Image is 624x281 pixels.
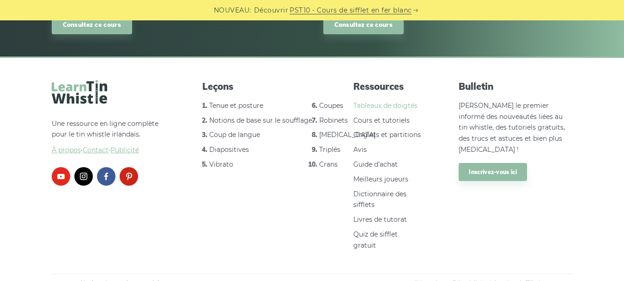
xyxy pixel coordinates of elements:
[319,145,340,154] a: Triplés
[52,15,132,34] a: Consultez ce cours
[353,145,367,154] a: Avis
[353,215,407,224] a: Livres de tutorat
[202,81,233,92] font: Leçons
[469,169,516,175] font: Inscrivez-vous ici
[52,80,107,104] img: LearnTinWhistle.com
[353,81,404,92] font: Ressources
[319,101,343,110] a: Coupes
[83,146,109,154] font: Contact
[81,146,83,154] font: ·
[254,6,289,14] font: Découvrir
[120,167,138,186] a: Pinterest
[353,190,406,209] a: Dictionnaire des sifflets
[209,145,249,154] a: Diapositives
[214,6,251,14] font: NOUVEAU:
[459,101,565,154] font: [PERSON_NAME] le premier informé des nouveautés liées au tin whistle, des tutoriels gratuits, des...
[63,21,121,28] font: Consultez ce cours
[74,167,93,186] a: Instagram
[290,6,412,14] font: PST10 - Cours de sifflet en fer blanc
[97,167,115,186] a: Facebook
[334,21,393,28] font: Consultez ce cours
[209,101,263,110] a: Tenue et posture
[459,163,527,181] a: Inscrivez-vous ici
[353,230,398,250] a: Quiz de sifflet gratuit
[52,119,158,139] font: Une ressource en ligne complète pour le tin whistle irlandais.
[209,160,233,169] a: Vibrato
[83,146,139,154] a: Contact·Publicité
[290,5,412,16] a: PST10 - Cours de sifflet en fer blanc
[353,175,408,183] a: Meilleurs joueurs
[209,116,312,125] a: Notions de base sur le soufflage
[52,167,70,186] a: YouTube
[52,146,81,154] a: À propos
[319,131,376,139] a: [MEDICAL_DATA]
[353,131,421,139] a: Onglets et partitions
[459,81,493,92] font: Bulletin
[323,15,404,34] a: Consultez ce cours
[353,101,418,110] a: Tableaux de doigtés
[109,146,110,154] font: ·
[110,146,139,154] font: Publicité
[353,160,398,169] a: Guide d'achat
[209,131,260,139] a: Coup de langue
[319,116,348,125] a: Robinets
[319,160,338,169] a: Crans
[353,116,410,125] a: Cours et tutoriels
